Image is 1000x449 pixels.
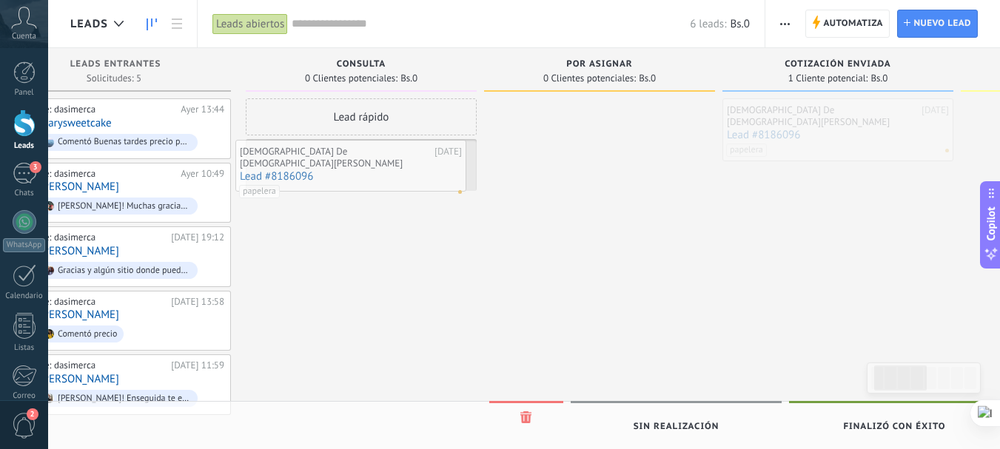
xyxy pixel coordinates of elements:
div: [DEMOGRAPHIC_DATA] De [DEMOGRAPHIC_DATA][PERSON_NAME] [727,104,918,127]
div: Panel [3,88,46,98]
span: 3 [30,161,41,173]
span: Cotización Enviada [785,59,891,70]
div: Correo [3,391,46,401]
a: [PERSON_NAME] [39,245,119,257]
div: Comentó precio [58,329,117,340]
span: Copilot [984,206,999,240]
a: [PERSON_NAME] [39,308,119,321]
div: de: dasimerca [39,359,166,371]
div: [PERSON_NAME]! Enseguida te enviaremos la información sobre los modelos disponibles [58,394,191,404]
span: No hay nada asignado [945,149,949,152]
a: marysweetcake [39,117,112,129]
div: [DEMOGRAPHIC_DATA] De [DEMOGRAPHIC_DATA][PERSON_NAME] [240,146,431,169]
span: 6 leads: [690,17,726,31]
div: de: dasimerca [39,168,175,180]
span: Solicitudes: 5 [87,74,141,83]
span: Bs.0 [400,74,417,83]
span: Por Asignar [566,59,632,70]
div: WhatsApp [3,238,45,252]
span: Bs.0 [639,74,656,83]
span: Cuenta [12,32,36,41]
span: 2 [27,408,38,420]
span: No hay nada asignado [458,190,462,194]
div: Comentó Buenas tardes precio por favor [58,137,191,147]
div: Ayer 13:44 [181,104,224,115]
span: Leads [70,17,108,31]
div: Cotización Enviada [730,59,946,72]
a: Automatiza [805,10,890,38]
div: de: dasimerca [39,232,166,243]
div: Por Asignar [491,59,708,72]
a: Lead #8186096 [727,129,949,141]
div: [DATE] 11:59 [171,359,224,371]
a: [PERSON_NAME] [39,180,119,193]
div: Leads [3,141,46,151]
div: [DATE] 19:12 [171,232,224,243]
div: de: dasimerca [39,104,175,115]
span: 1 Cliente potencial: [788,74,868,83]
div: Leads Entrantes [7,59,224,72]
a: [PERSON_NAME] [39,373,119,385]
div: Ayer 10:49 [181,168,224,180]
div: [DATE] [434,146,462,169]
div: Chats [3,189,46,198]
div: [DATE] [922,104,949,127]
span: papelera [239,185,280,198]
div: [DATE] 13:58 [171,296,224,308]
span: Automatiza [823,10,883,37]
div: Gracias y algún sitio donde pueden venderlos [58,266,191,276]
a: Lead #8186096 [240,170,462,183]
a: Nuevo lead [897,10,978,38]
div: de: dasimerca [39,296,166,308]
div: Leads abiertos [212,13,288,35]
span: Consulta [337,59,386,70]
div: Lead rápido [246,98,477,135]
div: Calendario [3,291,46,301]
div: [PERSON_NAME]! Muchas gracias por tu interés 💚 por favor envía tu CV al siguiente correo: [EMAIL_... [58,201,191,212]
span: Bs.0 [730,17,749,31]
span: Nuevo lead [913,10,971,37]
span: Leads Entrantes [70,59,161,70]
div: Consulta [253,59,469,72]
span: papelera [726,144,767,157]
span: 0 Clientes potenciales: [305,74,397,83]
span: Bs.0 [870,74,887,83]
span: 0 Clientes potenciales: [543,74,636,83]
div: Listas [3,343,46,353]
